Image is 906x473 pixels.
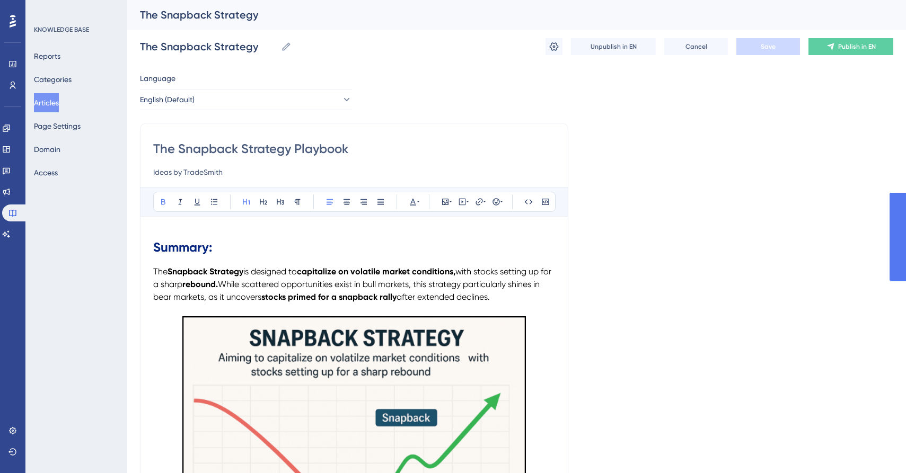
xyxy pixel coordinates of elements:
[34,70,72,89] button: Categories
[168,266,243,276] strong: Snapback Strategy
[34,163,58,182] button: Access
[34,117,81,136] button: Page Settings
[153,166,555,179] input: Article Description
[153,140,555,157] input: Article Title
[140,7,867,22] div: The Snapback Strategy
[140,89,352,110] button: English (Default)
[297,266,455,276] strong: capitalize on volatile market conditions,
[34,93,59,112] button: Articles
[397,292,490,302] span: after extended declines.
[571,38,656,55] button: Unpublish in EN
[140,72,175,85] span: Language
[861,431,893,463] iframe: UserGuiding AI Assistant Launcher
[34,25,89,34] div: KNOWLEDGE BASE
[243,266,297,276] span: is designed to
[153,239,212,255] strong: Summary:
[34,47,60,66] button: Reports
[140,93,195,106] span: English (Default)
[591,42,637,51] span: Unpublish in EN
[34,140,60,159] button: Domain
[140,39,277,54] input: Article Name
[685,42,707,51] span: Cancel
[261,292,397,302] strong: stocks primed for a snapback rally
[761,42,776,51] span: Save
[736,38,800,55] button: Save
[808,38,893,55] button: Publish in EN
[838,42,876,51] span: Publish in EN
[153,266,168,276] span: The
[664,38,728,55] button: Cancel
[153,279,542,302] span: While scattered opportunities exist in bull markets, this strategy particularly shines in bear ma...
[182,279,218,289] strong: rebound.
